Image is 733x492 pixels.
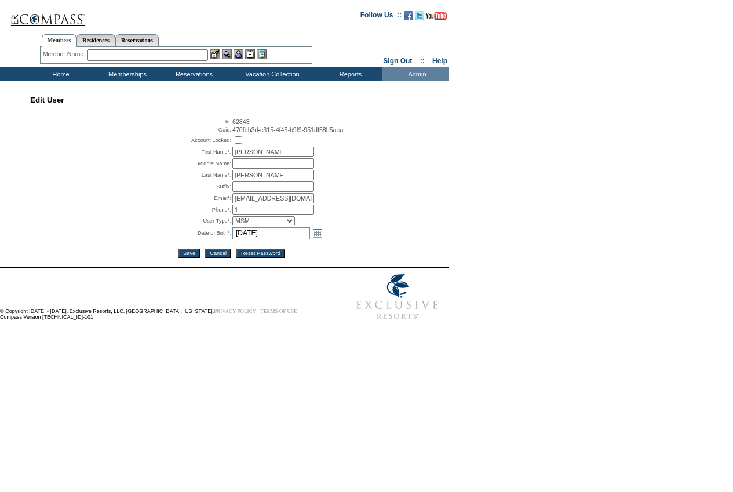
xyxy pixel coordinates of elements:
[30,170,231,180] td: Last Name*:
[382,67,449,81] td: Admin
[30,147,231,157] td: First Name*:
[159,67,226,81] td: Reservations
[30,216,231,225] td: User Type*:
[30,181,231,192] td: Suffix:
[426,14,447,21] a: Subscribe to our YouTube Channel
[30,96,64,104] span: Edit User
[30,205,231,215] td: Phone*:
[30,227,231,239] td: Date of Birth*:
[42,34,77,47] a: Members
[76,34,115,46] a: Residences
[234,49,243,59] img: Impersonate
[115,34,159,46] a: Reservations
[26,67,93,81] td: Home
[261,308,297,314] a: TERMS OF USE
[404,11,413,20] img: Become our fan on Facebook
[311,227,324,239] a: Open the calendar popup.
[10,3,85,27] img: Compass Home
[214,308,256,314] a: PRIVACY POLICY
[245,49,255,59] img: Reservations
[43,49,87,59] div: Member Name:
[30,118,231,125] td: Id:
[236,249,285,258] input: Reset Password
[226,67,316,81] td: Vacation Collection
[178,249,200,258] input: Save
[30,158,231,169] td: Middle Name:
[383,57,412,65] a: Sign Out
[257,49,267,59] img: b_calculator.gif
[432,57,447,65] a: Help
[93,67,159,81] td: Memberships
[30,134,231,145] td: Account Locked:
[232,126,343,133] span: 470fdb3d-c315-4f45-b9f9-951df58b5aea
[426,12,447,20] img: Subscribe to our YouTube Channel
[205,249,231,258] input: Cancel
[415,11,424,20] img: Follow us on Twitter
[316,67,382,81] td: Reports
[30,126,231,133] td: Guid:
[360,10,402,24] td: Follow Us ::
[415,14,424,21] a: Follow us on Twitter
[345,268,449,326] img: Exclusive Resorts
[404,14,413,21] a: Become our fan on Facebook
[232,118,250,125] span: 62843
[420,57,425,65] span: ::
[222,49,232,59] img: View
[30,193,231,203] td: Email*:
[210,49,220,59] img: b_edit.gif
